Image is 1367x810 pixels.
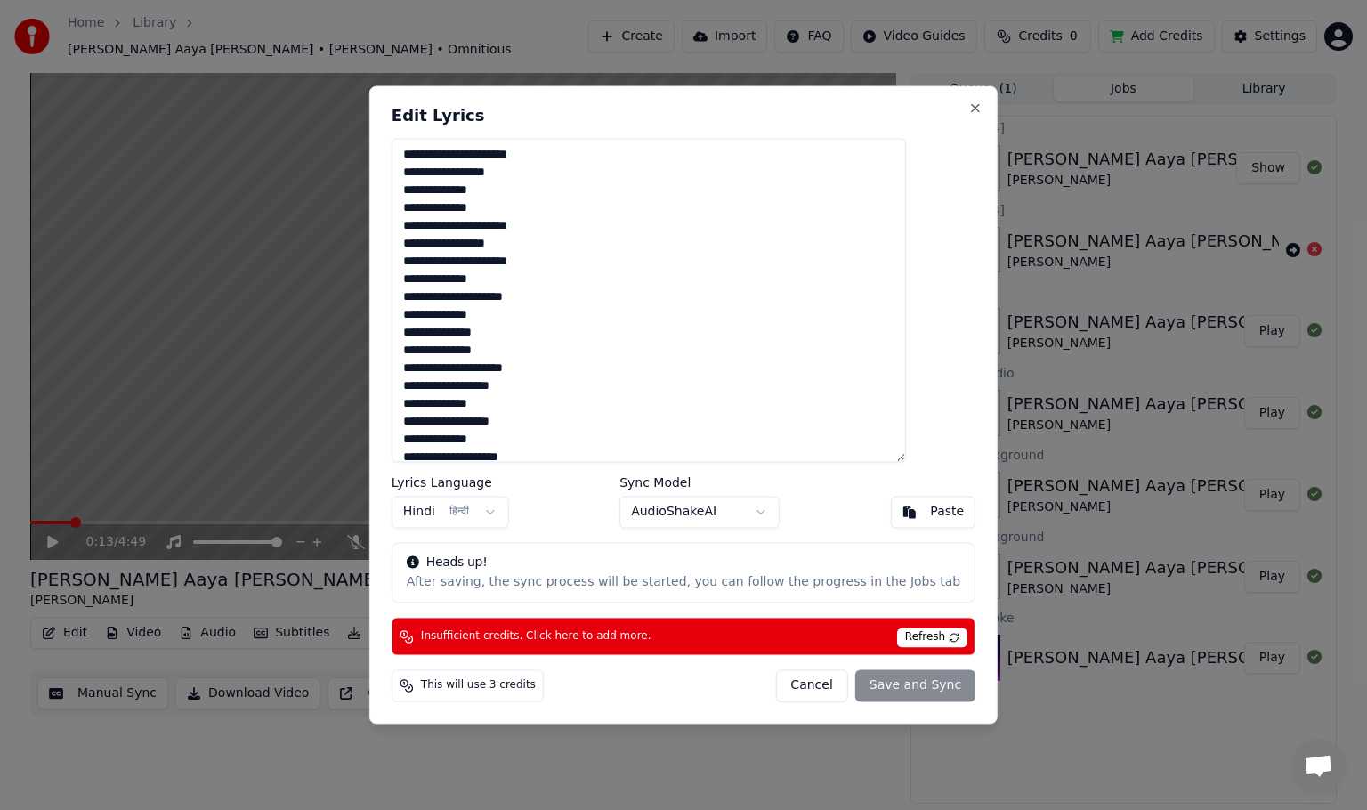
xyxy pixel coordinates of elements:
[392,477,509,490] label: Lyrics Language
[897,628,967,648] span: Refresh
[619,477,780,490] label: Sync Model
[407,555,960,572] div: Heads up!
[421,679,536,693] span: This will use 3 credits
[421,629,651,644] span: Insufficient credits. Click here to add more.
[407,574,960,592] div: After saving, the sync process will be started, you can follow the progress in the Jobs tab
[392,108,975,124] h2: Edit Lyrics
[775,670,847,702] button: Cancel
[930,504,964,522] div: Paste
[890,497,975,529] button: Paste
